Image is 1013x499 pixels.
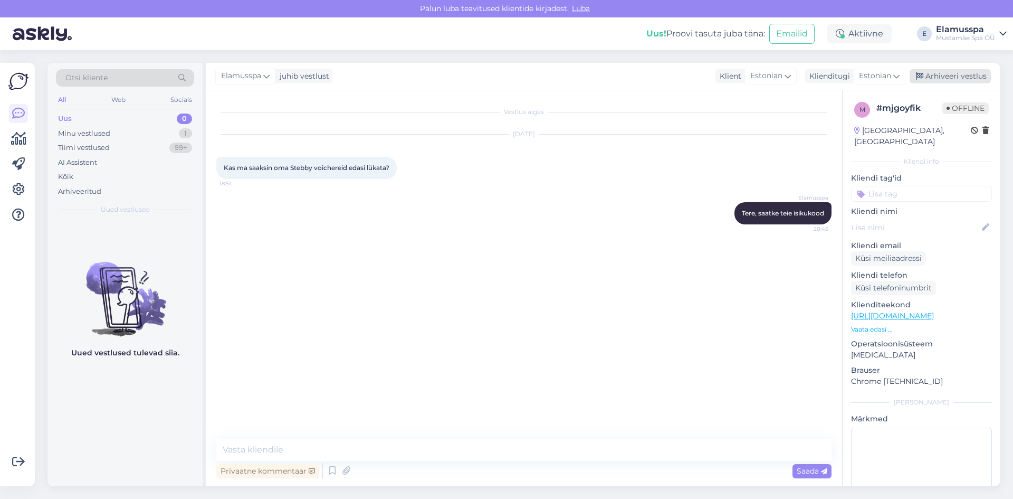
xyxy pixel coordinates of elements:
[851,186,992,202] input: Lisa tag
[47,243,203,338] img: No chats
[851,206,992,217] p: Kliendi nimi
[942,102,989,114] span: Offline
[715,71,741,82] div: Klient
[58,143,110,153] div: Tiimi vestlused
[789,194,828,202] span: Elamusspa
[851,413,992,425] p: Märkmed
[851,173,992,184] p: Kliendi tag'id
[859,106,865,114] span: m
[742,209,824,217] span: Tere, saatke teie isikukood
[58,186,101,197] div: Arhiveeritud
[101,205,150,214] span: Uued vestlused
[168,93,194,107] div: Socials
[275,71,329,82] div: juhib vestlust
[851,281,936,295] div: Küsi telefoninumbrit
[917,26,932,41] div: E
[569,4,593,13] span: Luba
[58,172,73,182] div: Kõik
[851,299,992,310] p: Klienditeekond
[851,311,934,321] a: [URL][DOMAIN_NAME]
[852,222,980,233] input: Lisa nimi
[851,251,926,266] div: Küsi meiliaadressi
[854,125,971,147] div: [GEOGRAPHIC_DATA], [GEOGRAPHIC_DATA]
[221,70,261,82] span: Elamusspa
[851,365,992,376] p: Brauser
[851,240,992,251] p: Kliendi email
[216,464,319,478] div: Privaatne kommentaar
[58,114,72,124] div: Uus
[936,25,995,34] div: Elamusspa
[851,157,992,166] div: Kliendi info
[179,128,192,139] div: 1
[910,69,991,83] div: Arhiveeri vestlus
[109,93,128,107] div: Web
[876,102,942,115] div: # mjgoyfik
[789,225,828,233] span: 20:45
[224,164,389,172] span: Kas ma saaksin oma Stebby voichereid edasi lükata?
[216,129,832,139] div: [DATE]
[58,157,97,168] div: AI Assistent
[851,350,992,361] p: [MEDICAL_DATA]
[177,114,192,124] div: 0
[851,398,992,407] div: [PERSON_NAME]
[65,72,108,83] span: Otsi kliente
[827,24,892,43] div: Aktiivne
[169,143,192,153] div: 99+
[58,128,110,139] div: Minu vestlused
[219,180,259,187] span: 18:51
[769,24,815,44] button: Emailid
[851,376,992,387] p: Chrome [TECHNICAL_ID]
[797,466,827,476] span: Saada
[56,93,68,107] div: All
[216,107,832,117] div: Vestlus algas
[859,70,891,82] span: Estonian
[646,27,765,40] div: Proovi tasuta juba täna:
[646,29,666,39] b: Uus!
[805,71,850,82] div: Klienditugi
[851,338,992,350] p: Operatsioonisüsteem
[851,325,992,334] p: Vaata edasi ...
[851,270,992,281] p: Kliendi telefon
[71,347,179,359] p: Uued vestlused tulevad siia.
[750,70,782,82] span: Estonian
[936,25,1007,42] a: ElamusspaMustamäe Spa OÜ
[936,34,995,42] div: Mustamäe Spa OÜ
[8,71,28,91] img: Askly Logo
